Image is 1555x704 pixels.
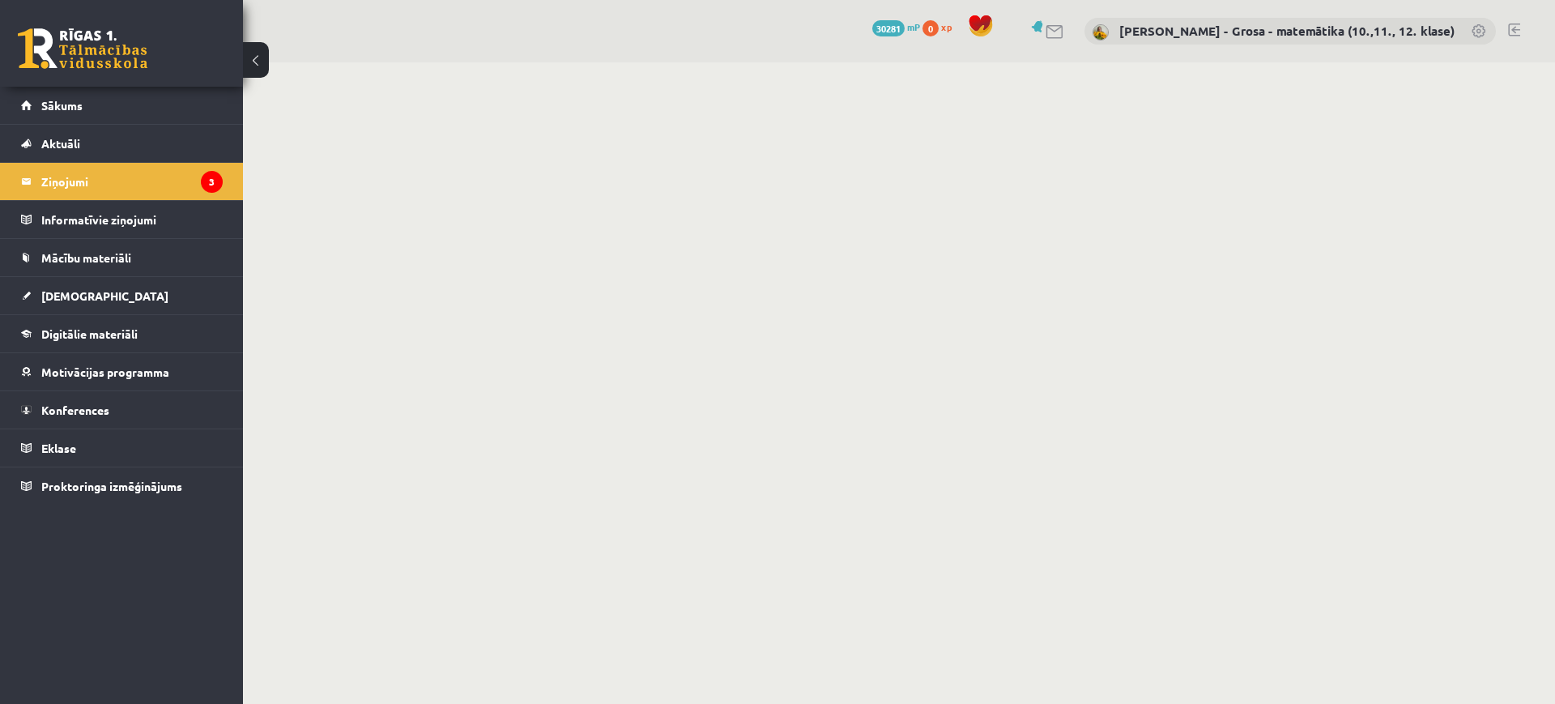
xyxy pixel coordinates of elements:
a: [PERSON_NAME] - Grosa - matemātika (10.,11., 12. klase) [1119,23,1455,39]
a: Digitālie materiāli [21,315,223,352]
a: 30281 mP [872,20,920,33]
legend: Ziņojumi [41,163,223,200]
span: Mācību materiāli [41,250,131,265]
span: Konferences [41,403,109,417]
a: Informatīvie ziņojumi [21,201,223,238]
a: 0 xp [922,20,960,33]
span: Digitālie materiāli [41,326,138,341]
legend: Informatīvie ziņojumi [41,201,223,238]
a: Motivācijas programma [21,353,223,390]
img: Laima Tukāne - Grosa - matemātika (10.,11., 12. klase) [1093,24,1109,41]
span: xp [941,20,952,33]
a: Aktuāli [21,125,223,162]
span: Motivācijas programma [41,365,169,379]
span: Proktoringa izmēģinājums [41,479,182,493]
i: 3 [201,171,223,193]
a: Sākums [21,87,223,124]
a: Konferences [21,391,223,429]
span: Aktuāli [41,136,80,151]
a: Eklase [21,429,223,467]
a: Ziņojumi3 [21,163,223,200]
span: [DEMOGRAPHIC_DATA] [41,288,168,303]
a: Proktoringa izmēģinājums [21,467,223,505]
span: Eklase [41,441,76,455]
a: [DEMOGRAPHIC_DATA] [21,277,223,314]
span: mP [907,20,920,33]
span: 30281 [872,20,905,36]
span: Sākums [41,98,83,113]
a: Rīgas 1. Tālmācības vidusskola [18,28,147,69]
span: 0 [922,20,939,36]
a: Mācību materiāli [21,239,223,276]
